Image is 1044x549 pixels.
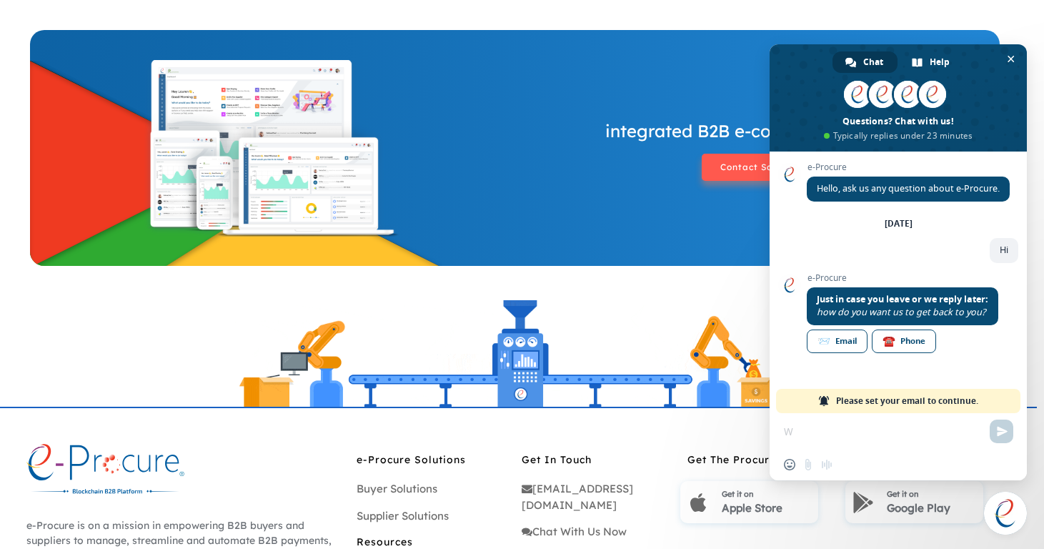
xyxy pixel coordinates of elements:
[984,492,1027,535] div: Close chat
[930,51,950,73] span: Help
[357,509,449,523] a: Supplier Solutions
[1000,244,1008,256] span: Hi
[887,500,976,517] p: Google Play
[817,335,830,347] span: 📨
[522,525,627,538] a: Chat With Us Now
[722,485,811,500] p: Get it on
[514,115,1000,147] p: integrated B2B e-commerce solution
[514,154,1000,181] a: Contact Sales
[872,330,936,353] div: Phone
[522,452,672,460] div: Get In Touch
[899,51,964,73] div: Help
[357,482,437,495] a: Buyer Solutions
[807,330,867,353] div: Email
[817,182,1000,194] span: Hello, ask us any question about e-Procure.
[357,535,507,542] div: Resources
[26,444,184,497] img: logo
[883,335,895,347] span: ☎️
[863,51,883,73] span: Chat
[887,485,976,500] p: Get it on
[817,306,985,318] span: how do you want us to get back to you?
[702,154,805,181] button: Contact Sales
[522,482,633,512] a: [EMAIL_ADDRESS][DOMAIN_NAME]
[885,219,913,228] div: [DATE]
[143,60,402,237] img: buyerlndg_sol_footer.svg
[722,500,811,517] p: Apple Store
[357,452,507,460] div: e-Procure Solutions
[784,459,795,470] span: Insert an emoji
[807,162,1010,172] span: e-Procure
[807,273,998,283] span: e-Procure
[1003,51,1018,66] span: Close chat
[832,51,898,73] div: Chat
[836,389,978,413] span: Please set your email to continue.
[687,452,1004,460] div: Get The Procurement App
[817,293,988,305] span: Just in case you leave or we reply later:
[235,295,795,407] img: Footer Animation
